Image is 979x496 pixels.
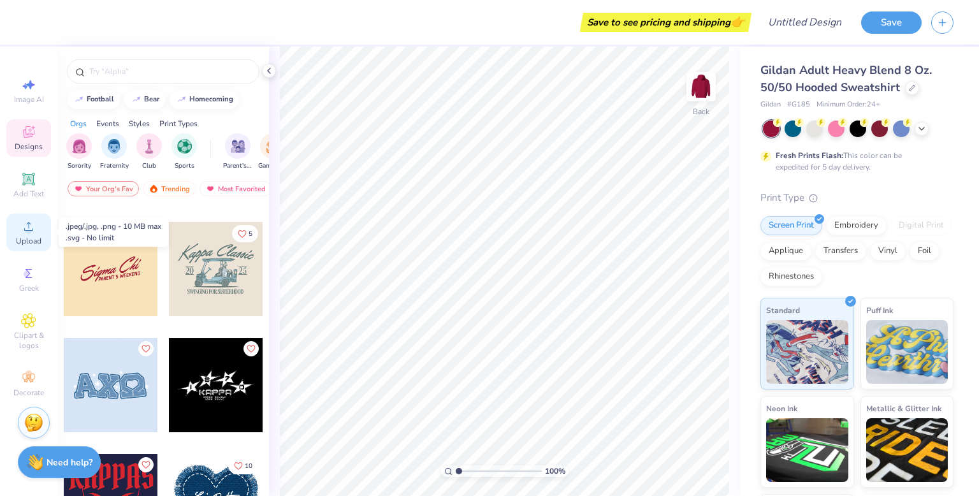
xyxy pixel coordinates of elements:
img: trend_line.gif [74,96,84,103]
img: trending.gif [149,184,159,193]
div: Events [96,118,119,129]
div: Applique [760,242,811,261]
div: Print Types [159,118,198,129]
span: Game Day [258,161,287,171]
img: Puff Ink [866,320,948,384]
span: Upload [16,236,41,246]
img: trend_line.gif [177,96,187,103]
button: filter button [171,133,197,171]
button: Like [232,225,258,242]
span: Parent's Weekend [223,161,252,171]
strong: Fresh Prints Flash: [776,150,843,161]
div: Transfers [815,242,866,261]
div: Embroidery [826,216,887,235]
div: filter for Sorority [66,133,92,171]
img: Club Image [142,139,156,154]
span: Sorority [68,161,91,171]
div: filter for Parent's Weekend [223,133,252,171]
div: filter for Sports [171,133,197,171]
img: Neon Ink [766,418,848,482]
button: filter button [136,133,162,171]
img: Standard [766,320,848,384]
span: Clipart & logos [6,330,51,351]
span: 👉 [730,14,744,29]
button: filter button [223,133,252,171]
span: 5 [249,231,252,237]
button: football [67,90,120,109]
div: Print Type [760,191,954,205]
img: Metallic & Glitter Ink [866,418,948,482]
div: Trending [143,181,196,196]
span: Neon Ink [766,402,797,415]
div: filter for Game Day [258,133,287,171]
button: Like [228,457,258,474]
div: Foil [910,242,939,261]
button: Like [138,457,154,472]
div: Screen Print [760,216,822,235]
img: Sports Image [177,139,192,154]
span: Fraternity [100,161,129,171]
div: Save to see pricing and shipping [583,13,748,32]
span: Image AI [14,94,44,105]
img: Sorority Image [72,139,87,154]
button: Like [138,341,154,356]
button: Like [243,341,259,356]
div: Digital Print [890,216,952,235]
span: Gildan [760,99,781,110]
div: football [87,96,114,103]
div: Styles [129,118,150,129]
img: Game Day Image [266,139,280,154]
div: bear [144,96,159,103]
div: Back [693,106,709,117]
button: homecoming [170,90,239,109]
div: Your Org's Fav [68,181,139,196]
span: Greek [19,283,39,293]
div: Rhinestones [760,267,822,286]
span: Puff Ink [866,303,893,317]
span: Standard [766,303,800,317]
div: filter for Club [136,133,162,171]
span: Add Text [13,189,44,199]
img: most_fav.gif [73,184,83,193]
div: .svg - No limit [66,232,161,244]
input: Untitled Design [758,10,852,35]
img: Back [688,74,714,99]
div: Most Favorited [199,181,272,196]
span: # G185 [787,99,810,110]
div: .jpeg/.jpg, .png - 10 MB max [66,221,161,232]
span: Decorate [13,388,44,398]
div: Orgs [70,118,87,129]
img: trend_line.gif [131,96,141,103]
button: bear [124,90,165,109]
img: most_fav.gif [205,184,215,193]
img: Fraternity Image [107,139,121,154]
button: Save [861,11,922,34]
span: Gildan Adult Heavy Blend 8 Oz. 50/50 Hooded Sweatshirt [760,62,932,95]
span: Metallic & Glitter Ink [866,402,941,415]
input: Try "Alpha" [88,65,251,78]
strong: Need help? [47,456,92,469]
button: filter button [66,133,92,171]
div: This color can be expedited for 5 day delivery. [776,150,932,173]
span: Sports [175,161,194,171]
div: filter for Fraternity [100,133,129,171]
span: Club [142,161,156,171]
span: Designs [15,142,43,152]
span: 10 [245,463,252,469]
button: filter button [100,133,129,171]
div: homecoming [189,96,233,103]
button: filter button [258,133,287,171]
span: 100 % [545,465,565,477]
div: Vinyl [870,242,906,261]
img: Parent's Weekend Image [231,139,245,154]
span: Minimum Order: 24 + [816,99,880,110]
